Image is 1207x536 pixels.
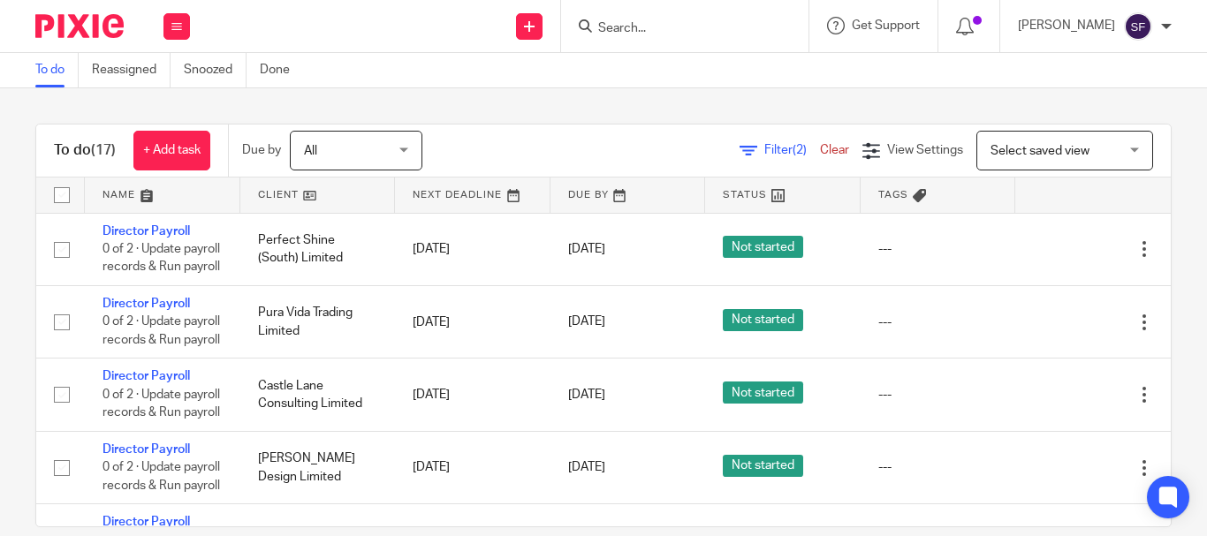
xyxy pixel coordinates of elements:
a: Done [260,53,303,87]
span: Not started [723,309,803,331]
span: [DATE] [568,243,605,255]
span: Not started [723,236,803,258]
a: Director Payroll [102,516,190,528]
span: 0 of 2 · Update payroll records & Run payroll [102,316,220,347]
span: Filter [764,144,820,156]
span: Not started [723,455,803,477]
span: Tags [878,190,908,200]
a: Director Payroll [102,443,190,456]
a: Clear [820,144,849,156]
span: [DATE] [568,462,605,474]
p: Due by [242,141,281,159]
div: --- [878,458,998,476]
a: Snoozed [184,53,247,87]
img: Pixie [35,14,124,38]
td: Pura Vida Trading Limited [240,285,396,358]
a: To do [35,53,79,87]
div: --- [878,240,998,258]
a: Director Payroll [102,225,190,238]
div: --- [878,313,998,331]
span: Not started [723,381,803,404]
h1: To do [54,141,116,160]
input: Search [596,21,755,37]
span: Select saved view [991,145,1089,157]
span: 0 of 2 · Update payroll records & Run payroll [102,389,220,419]
div: --- [878,386,998,404]
a: Director Payroll [102,370,190,382]
span: View Settings [887,144,963,156]
td: Castle Lane Consulting Limited [240,359,396,431]
p: [PERSON_NAME] [1018,17,1115,34]
td: Perfect Shine (South) Limited [240,213,396,285]
span: All [304,145,317,157]
td: [DATE] [395,359,550,431]
td: [DATE] [395,431,550,503]
img: svg%3E [1124,12,1152,41]
span: 0 of 2 · Update payroll records & Run payroll [102,243,220,274]
td: [DATE] [395,285,550,358]
a: Reassigned [92,53,171,87]
span: Get Support [852,19,920,32]
a: Director Payroll [102,298,190,310]
span: (2) [793,144,807,156]
span: 0 of 2 · Update payroll records & Run payroll [102,461,220,492]
span: [DATE] [568,316,605,328]
span: (17) [91,143,116,157]
span: [DATE] [568,389,605,401]
a: + Add task [133,131,210,170]
td: [PERSON_NAME] Design Limited [240,431,396,503]
td: [DATE] [395,213,550,285]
